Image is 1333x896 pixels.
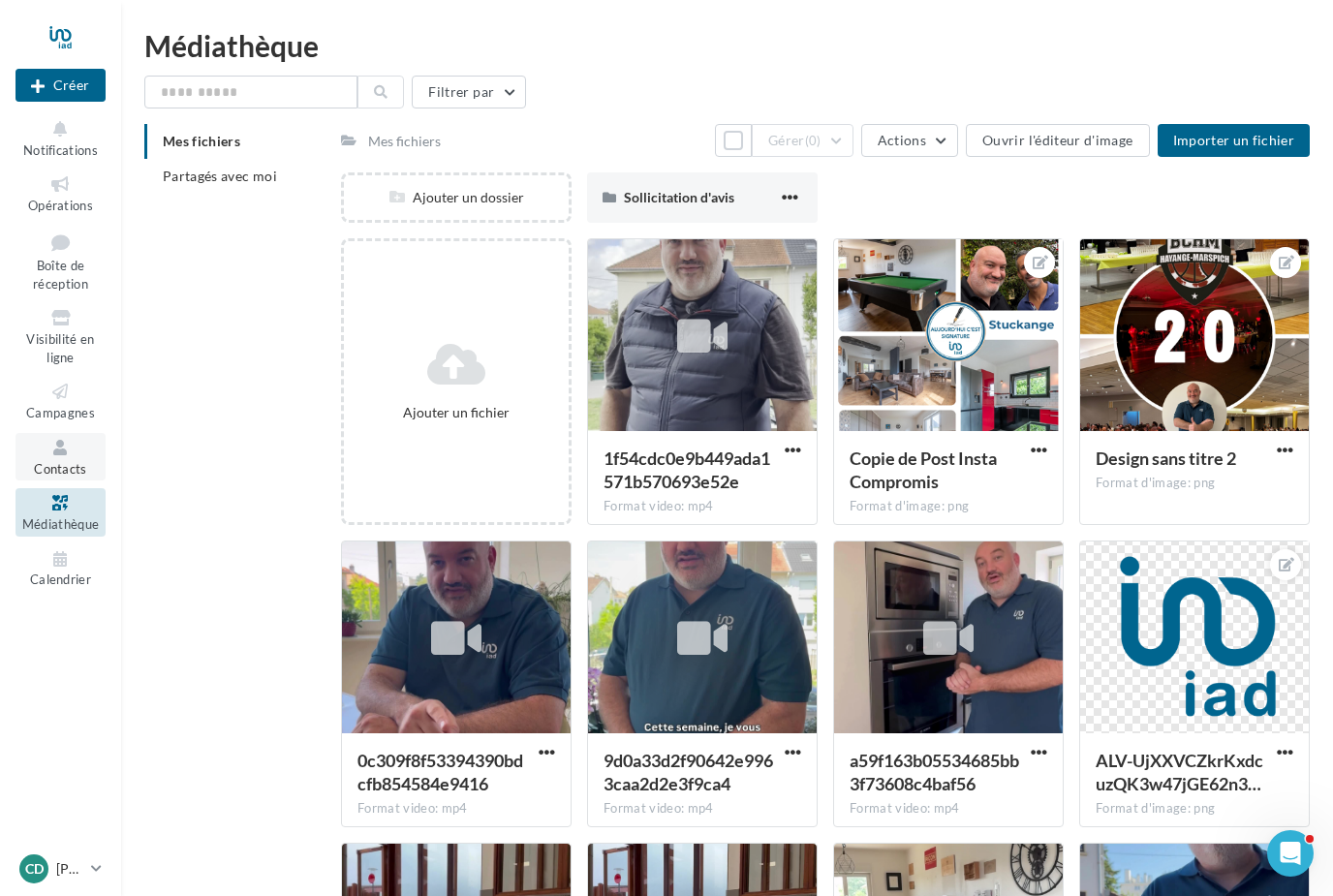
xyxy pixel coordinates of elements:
span: a59f163b05534685bb3f73608c4baf56 [850,750,1019,794]
button: Filtrer par [412,76,526,108]
span: Design sans titre 2 [1096,448,1236,469]
div: Ajouter un fichier [352,403,561,422]
iframe: Intercom live chat [1267,830,1314,877]
span: Visibilité en ligne [26,331,94,365]
span: 1f54cdc0e9b449ada1571b570693e52e [604,448,770,492]
a: Médiathèque [15,488,106,536]
div: Nouvelle campagne [15,69,106,102]
p: [PERSON_NAME] [56,859,83,879]
div: Format video: mp4 [357,800,555,818]
span: (0) [805,133,821,148]
span: Sollicitation d'avis [624,189,734,205]
a: Boîte de réception [15,226,106,296]
span: Importer un fichier [1173,132,1295,148]
div: Médiathèque [144,31,1310,60]
div: Format video: mp4 [850,800,1047,818]
div: Format d'image: png [850,498,1047,515]
span: Actions [878,132,926,148]
span: Médiathèque [22,516,100,532]
div: Format video: mp4 [604,800,801,818]
button: Créer [15,69,106,102]
a: Opérations [15,170,106,217]
button: Notifications [15,114,106,162]
span: Opérations [28,198,93,213]
button: Ouvrir l'éditeur d'image [966,124,1149,157]
button: Actions [861,124,958,157]
span: Calendrier [30,572,91,588]
a: Visibilité en ligne [15,303,106,369]
span: ALV-UjXXVCZkrKxdcuzQK3w47jGE62n3xGS7zXY35zadW_34lLYxhqI [1096,750,1263,794]
a: Contacts [15,433,106,480]
button: Gérer(0) [752,124,853,157]
a: Cd [PERSON_NAME] [15,850,106,887]
a: Calendrier [15,544,106,592]
span: Contacts [34,461,87,477]
span: Partagés avec moi [163,168,277,184]
span: Notifications [23,142,98,158]
span: Cd [25,859,44,879]
a: Campagnes [15,377,106,424]
span: Mes fichiers [163,133,240,149]
div: Format video: mp4 [604,498,801,515]
button: Importer un fichier [1158,124,1311,157]
div: Format d'image: png [1096,475,1293,492]
span: Boîte de réception [33,258,88,292]
span: 0c309f8f53394390bdcfb854584e9416 [357,750,523,794]
div: Mes fichiers [368,132,441,151]
div: Format d'image: png [1096,800,1293,818]
span: 9d0a33d2f90642e9963caa2d2e3f9ca4 [604,750,773,794]
span: Campagnes [26,405,95,420]
span: Copie de Post Insta Compromis [850,448,997,492]
div: Ajouter un dossier [344,188,569,207]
